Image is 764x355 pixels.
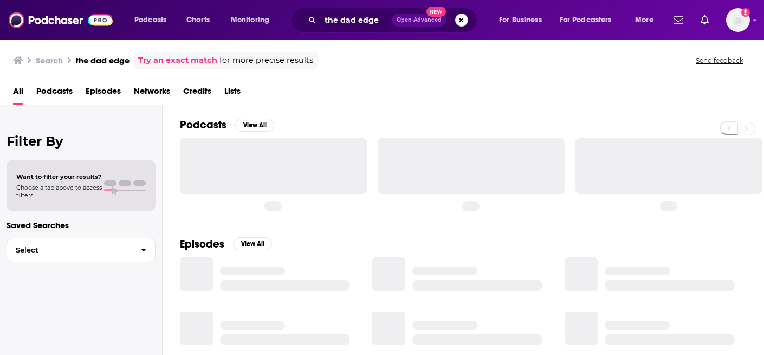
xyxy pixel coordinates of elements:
h3: Search [36,55,63,66]
a: Credits [183,82,211,105]
span: For Business [499,12,542,28]
span: More [635,12,653,28]
button: View All [235,119,274,132]
span: New [426,7,446,17]
a: EpisodesView All [180,237,272,251]
a: All [13,82,23,105]
button: Show profile menu [726,8,750,32]
span: Open Advanced [397,17,442,23]
a: Lists [224,82,241,105]
span: Charts [186,12,210,28]
img: Podchaser - Follow, Share and Rate Podcasts [9,10,113,30]
button: open menu [223,11,283,29]
span: for more precise results [219,54,313,67]
a: Episodes [86,82,121,105]
button: Open AdvancedNew [392,14,446,27]
a: Show notifications dropdown [669,11,688,29]
img: User Profile [726,8,750,32]
a: Charts [179,11,216,29]
button: Select [7,238,156,262]
a: Show notifications dropdown [696,11,713,29]
p: Saved Searches [7,220,156,230]
h3: the dad edge [76,55,130,66]
span: For Podcasters [560,12,612,28]
a: PodcastsView All [180,118,274,132]
button: open menu [553,11,627,29]
button: Send feedback [692,56,747,65]
span: Monitoring [231,12,269,28]
span: Select [7,247,132,254]
button: open menu [127,11,180,29]
a: Try an exact match [138,54,217,67]
button: open menu [491,11,555,29]
span: Want to filter your results? [16,173,102,180]
h2: Podcasts [180,118,226,132]
svg: Add a profile image [741,8,750,17]
button: View All [233,237,272,250]
div: Search podcasts, credits, & more... [301,8,488,33]
a: Podcasts [36,82,73,105]
span: Choose a tab above to access filters. [16,184,102,199]
a: Networks [134,82,170,105]
button: open menu [627,11,667,29]
h2: Episodes [180,237,224,251]
span: Podcasts [134,12,166,28]
input: Search podcasts, credits, & more... [320,11,392,29]
h2: Filter By [7,133,156,149]
span: Logged in as megcassidy [726,8,750,32]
